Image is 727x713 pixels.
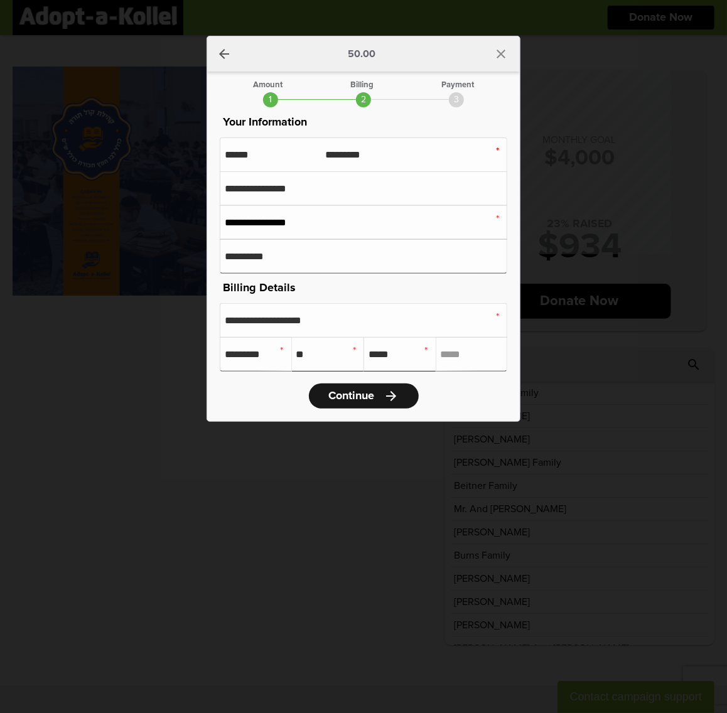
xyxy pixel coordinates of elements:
[253,81,283,89] div: Amount
[217,46,232,62] a: arrow_back
[309,383,419,409] a: Continuearrow_forward
[384,389,399,404] i: arrow_forward
[441,81,474,89] div: Payment
[493,46,509,62] i: close
[263,92,278,107] div: 1
[328,390,374,402] span: Continue
[350,81,374,89] div: Billing
[220,279,507,297] p: Billing Details
[348,49,375,59] p: 50.00
[220,114,507,131] p: Your Information
[449,92,464,107] div: 3
[356,92,371,107] div: 2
